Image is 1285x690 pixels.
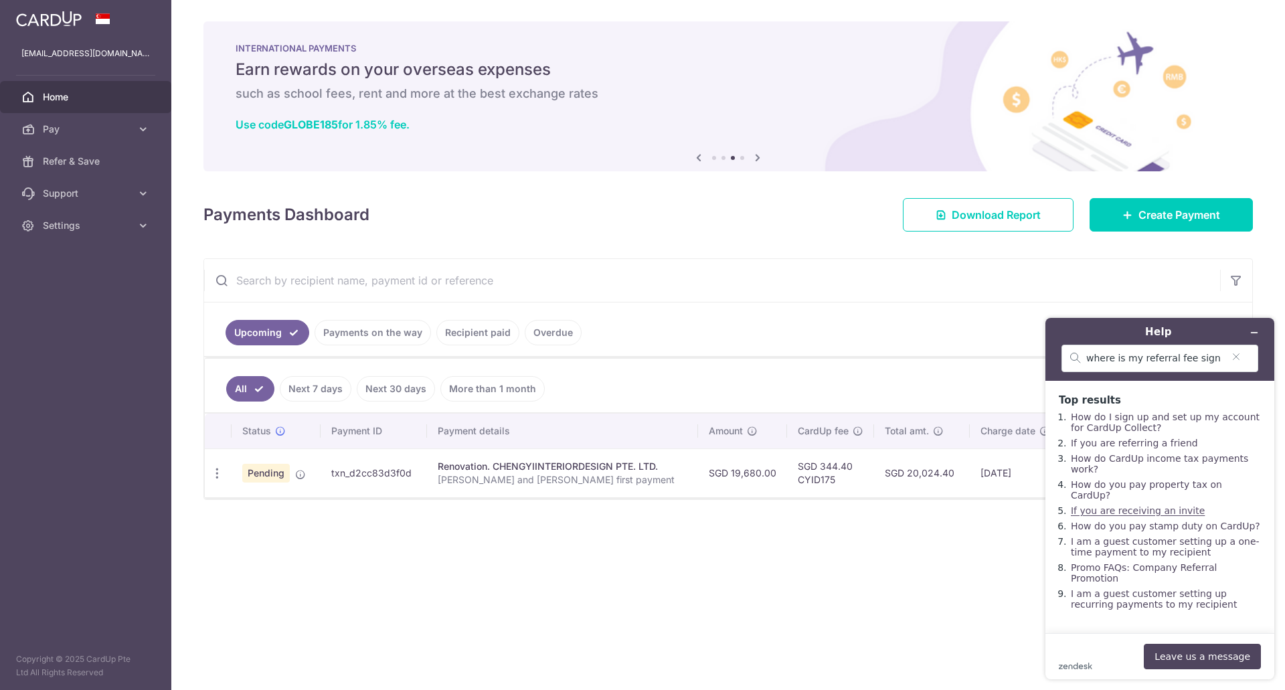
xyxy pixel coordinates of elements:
span: Amount [709,424,743,438]
a: Create Payment [1090,198,1253,232]
a: Overdue [525,320,582,345]
p: [PERSON_NAME] and [PERSON_NAME] first payment [438,473,687,487]
p: [EMAIL_ADDRESS][DOMAIN_NAME] [21,47,150,60]
a: All [226,376,274,402]
h6: such as school fees, rent and more at the best exchange rates [236,86,1221,102]
td: SGD 20,024.40 [874,448,970,497]
span: Charge date [980,424,1035,438]
a: Recipient paid [436,320,519,345]
span: Pay [43,122,131,136]
h4: Payments Dashboard [203,203,369,227]
span: Home [43,90,131,104]
td: txn_d2cc83d3f0d [321,448,427,497]
span: Total amt. [885,424,929,438]
img: International Payment Banner [203,21,1253,171]
div: Renovation. CHENGYIINTERIORDESIGN PTE. LTD. [438,460,687,473]
a: Use codeGLOBE185for 1.85% fee. [236,118,410,131]
span: Refer & Save [43,155,131,168]
th: Payment ID [321,414,427,448]
span: Create Payment [1138,207,1220,223]
a: Upcoming [226,320,309,345]
h5: Earn rewards on your overseas expenses [236,59,1221,80]
a: Payments on the way [315,320,431,345]
span: Settings [43,219,131,232]
p: INTERNATIONAL PAYMENTS [236,43,1221,54]
td: SGD 19,680.00 [698,448,787,497]
span: Help [30,9,58,21]
b: GLOBE185 [284,118,338,131]
a: Next 7 days [280,376,351,402]
span: Download Report [952,207,1041,223]
td: [DATE] [970,448,1065,497]
span: Support [43,187,131,200]
span: Status [242,424,271,438]
a: Download Report [903,198,1074,232]
iframe: Find more information here [1035,307,1285,690]
img: CardUp [16,11,82,27]
td: SGD 344.40 CYID175 [787,448,874,497]
th: Payment details [427,414,698,448]
a: More than 1 month [440,376,545,402]
a: Next 30 days [357,376,435,402]
span: Pending [242,464,290,483]
span: CardUp fee [798,424,849,438]
input: Search by recipient name, payment id or reference [204,259,1220,302]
